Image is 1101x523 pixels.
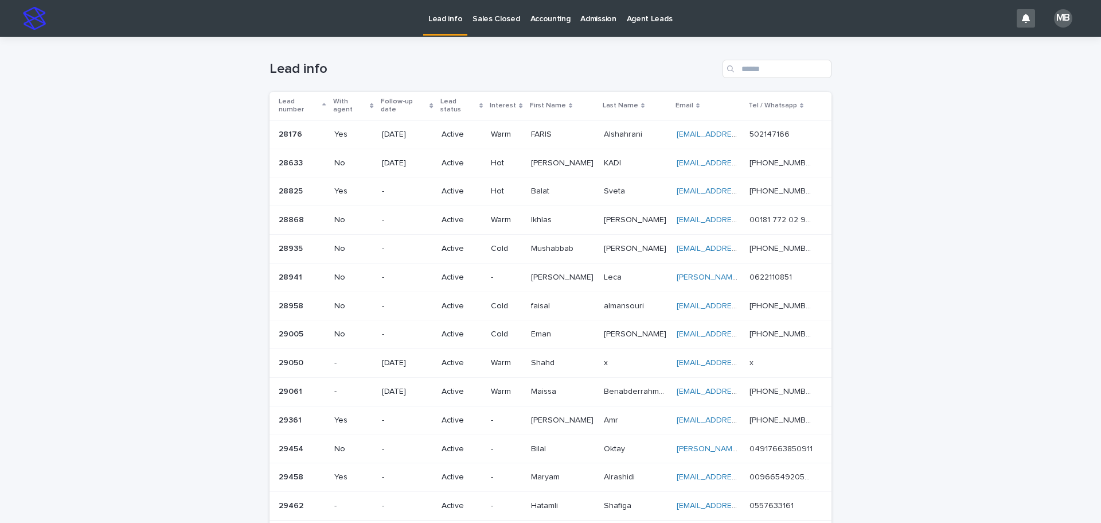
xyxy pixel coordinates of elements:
p: [PERSON_NAME] [604,213,669,225]
p: - [334,501,373,511]
p: - [334,358,373,368]
p: 00966549205849 [749,470,815,482]
tr: 2863328633 No[DATE]ActiveHot[PERSON_NAME][PERSON_NAME] KADIKADI [EMAIL_ADDRESS][DOMAIN_NAME] [PHO... [270,149,831,177]
p: 29050 [279,356,306,368]
p: 29361 [279,413,304,425]
p: Ikhlas [531,213,554,225]
p: Shahd [531,356,557,368]
p: Yes [334,416,373,425]
p: Benabderrahmane [604,385,670,397]
p: No [334,244,373,254]
tr: 2882528825 Yes-ActiveHotBalatBalat SvetaSveta [EMAIL_ADDRESS][DOMAIN_NAME] [PHONE_NUMBER][PHONE_N... [270,177,831,206]
p: faisal [531,299,552,311]
p: 28825 [279,184,305,196]
p: - [382,187,432,196]
p: - [491,501,521,511]
p: 502147166 [749,127,792,140]
p: - [382,215,432,225]
p: - [491,444,521,454]
a: [EMAIL_ADDRESS][DOMAIN_NAME] [677,302,806,310]
p: Amr [604,413,620,425]
p: Active [442,444,482,454]
p: [DATE] [382,358,432,368]
p: - [491,472,521,482]
p: Last Name [603,99,638,112]
p: Lead status [440,95,477,117]
p: Active [442,215,482,225]
p: Active [442,330,482,339]
p: Hatamli [531,499,560,511]
a: [EMAIL_ADDRESS][PERSON_NAME][DOMAIN_NAME] [677,330,869,338]
p: [PHONE_NUMBER] [749,385,815,397]
p: Balat [531,184,552,196]
p: Active [442,187,482,196]
p: Warm [491,358,521,368]
p: No [334,444,373,454]
p: 29061 [279,385,304,397]
p: Warm [491,130,521,140]
p: Cold [491,330,521,339]
a: [EMAIL_ADDRESS][DOMAIN_NAME] [677,388,806,396]
p: Tel / Whatsapp [748,99,797,112]
p: Leca [604,270,624,282]
p: - [491,416,521,425]
h1: Lead info [270,61,718,78]
p: almansouri [604,299,646,311]
p: Sveta [604,184,627,196]
p: Cold [491,301,521,311]
p: [PHONE_NUMBER] [749,242,815,254]
a: [EMAIL_ADDRESS][PERSON_NAME][DOMAIN_NAME] [677,216,869,224]
p: [DATE] [382,130,432,140]
p: [DATE] [382,158,432,168]
p: Maissa [531,385,559,397]
p: No [334,158,373,168]
tr: 2936129361 Yes-Active-[PERSON_NAME][PERSON_NAME] AmrAmr [EMAIL_ADDRESS][DOMAIN_NAME] [PHONE_NUMBE... [270,406,831,435]
a: [EMAIL_ADDRESS][DOMAIN_NAME] [677,159,806,167]
p: No [334,301,373,311]
p: Active [442,501,482,511]
tr: 2817628176 Yes[DATE]ActiveWarmFARISFARIS AlshahraniAlshahrani [EMAIL_ADDRESS][DOMAIN_NAME] 502147... [270,120,831,149]
tr: 2894128941 No-Active-[PERSON_NAME][PERSON_NAME] LecaLeca [PERSON_NAME][EMAIL_ADDRESS][DOMAIN_NAME... [270,263,831,292]
p: - [382,244,432,254]
a: [PERSON_NAME][EMAIL_ADDRESS][DOMAIN_NAME] [677,445,869,453]
a: [EMAIL_ADDRESS][DOMAIN_NAME] [677,130,806,138]
p: Yes [334,187,373,196]
p: - [382,330,432,339]
p: - [491,273,521,282]
p: x [604,356,610,368]
p: Active [442,130,482,140]
p: Warm [491,387,521,397]
p: - [334,387,373,397]
p: With agent [333,95,368,117]
p: [PERSON_NAME] [531,270,596,282]
p: 28958 [279,299,306,311]
p: 28868 [279,213,306,225]
p: [PHONE_NUMBER] [749,184,815,196]
p: [PHONE_NUMBER] [749,327,815,339]
img: stacker-logo-s-only.png [23,7,46,30]
p: First Name [530,99,566,112]
a: [EMAIL_ADDRESS][DOMAIN_NAME] [677,473,806,481]
p: Mushabbab [531,242,576,254]
p: 28941 [279,270,304,282]
p: Active [442,273,482,282]
p: Active [442,158,482,168]
div: MB [1054,9,1072,28]
p: - [382,444,432,454]
p: Yes [334,130,373,140]
p: - [382,472,432,482]
p: 29005 [279,327,306,339]
p: 0622110851 [749,270,794,282]
p: Oktay [604,442,627,454]
p: Lead number [279,95,319,117]
p: Hot [491,158,521,168]
p: 28176 [279,127,304,140]
p: Cold [491,244,521,254]
p: x [749,356,756,368]
p: 28935 [279,242,305,254]
tr: 2893528935 No-ActiveColdMushabbabMushabbab [PERSON_NAME][PERSON_NAME] [EMAIL_ADDRESS][DOMAIN_NAME... [270,234,831,263]
p: - [382,416,432,425]
p: [PHONE_NUMBER] [749,299,815,311]
p: 0557633161 [749,499,796,511]
p: Email [676,99,693,112]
